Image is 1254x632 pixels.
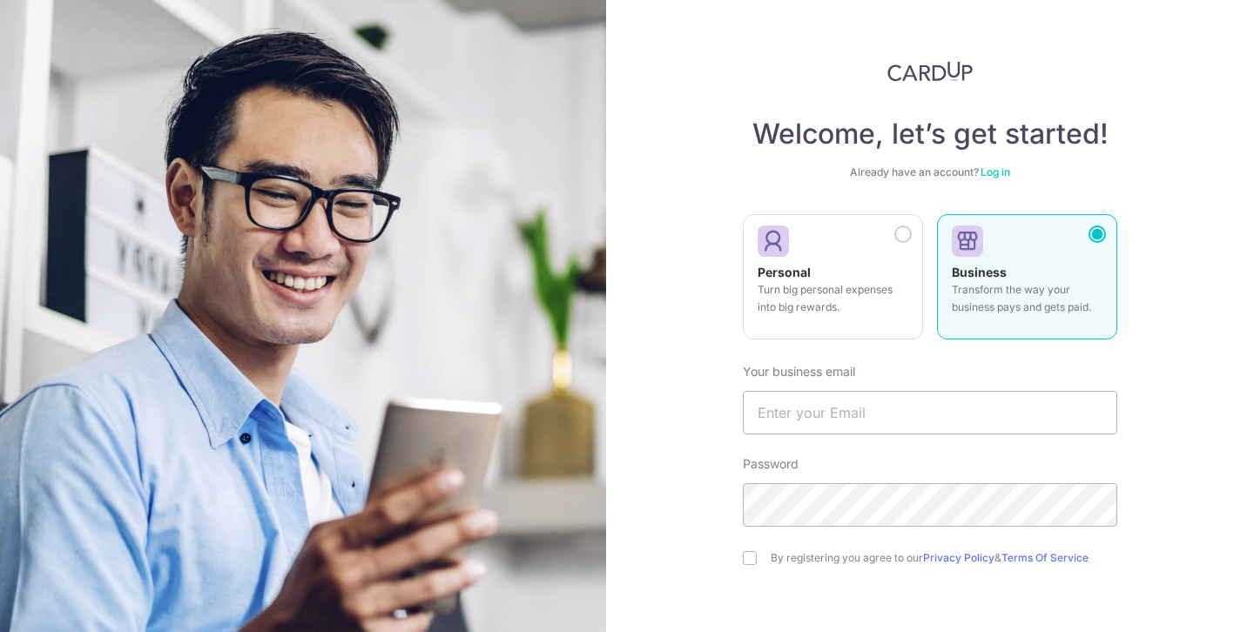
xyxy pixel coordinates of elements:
h4: Welcome, let’s get started! [743,117,1117,151]
a: Business Transform the way your business pays and gets paid. [937,214,1117,350]
p: Turn big personal expenses into big rewards. [758,281,908,316]
input: Enter your Email [743,391,1117,434]
a: Privacy Policy [923,551,994,564]
p: Transform the way your business pays and gets paid. [952,281,1102,316]
a: Personal Turn big personal expenses into big rewards. [743,214,923,350]
div: Already have an account? [743,165,1117,179]
img: CardUp Logo [887,61,973,82]
label: Password [743,455,799,473]
strong: Business [952,265,1007,279]
a: Terms Of Service [1001,551,1089,564]
a: Log in [981,165,1010,178]
label: Your business email [743,363,855,380]
strong: Personal [758,265,811,279]
label: By registering you agree to our & [771,551,1117,565]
